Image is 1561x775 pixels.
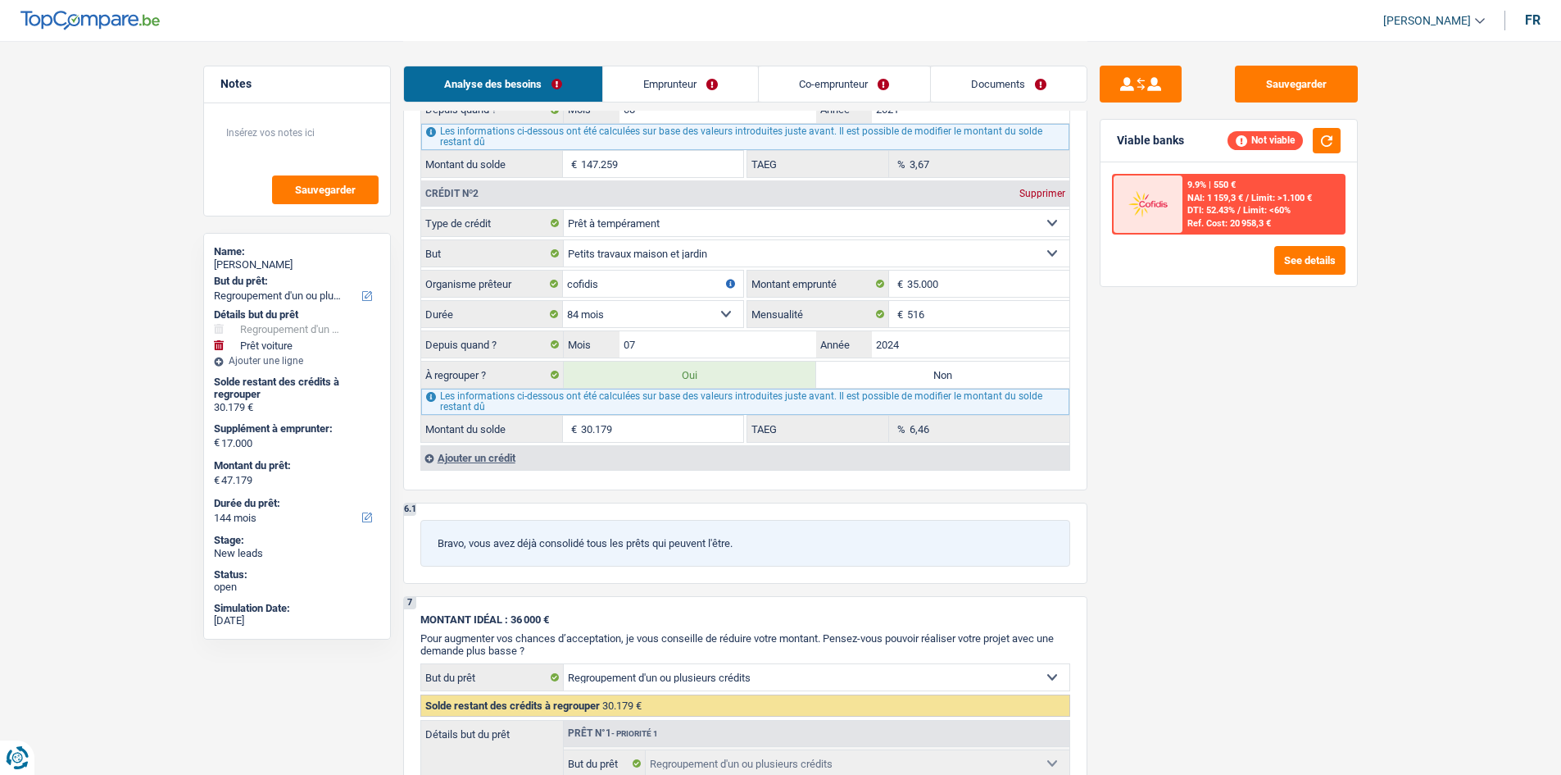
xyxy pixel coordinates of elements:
label: Type de crédit [421,210,564,236]
a: Co-emprunteur [759,66,929,102]
label: À regrouper ? [421,362,564,388]
span: Pour augmenter vos chances d’acceptation, je vous conseille de réduire votre montant. Pensez-vous... [420,632,1054,657]
label: Durée [421,301,563,327]
div: Supprimer [1015,189,1069,198]
label: Non [816,362,1069,388]
h5: Notes [220,77,374,91]
span: € [214,436,220,449]
a: Analyse des besoins [404,66,602,102]
span: Limit: <60% [1243,205,1291,216]
button: See details [1274,246,1345,275]
span: Limit: >1.100 € [1251,193,1312,203]
label: But [421,240,564,267]
input: AAAA [872,331,1069,358]
a: [PERSON_NAME] [1370,7,1485,34]
label: Mensualité [747,301,889,327]
span: € [889,271,907,297]
span: % [889,416,910,442]
div: Ajouter une ligne [214,355,380,367]
label: TAEG [747,151,889,177]
span: DTI: 52.43% [1187,205,1235,216]
div: Not viable [1227,131,1303,149]
span: % [889,151,910,177]
label: Supplément à emprunter: [214,422,377,435]
div: Solde restant des crédits à regrouper [214,376,380,401]
div: Simulation Date: [214,602,380,615]
div: Prêt n°1 [564,728,662,739]
span: NAI: 1 159,3 € [1187,193,1243,203]
a: Documents [931,66,1087,102]
img: Cofidis [1118,189,1178,219]
div: 7 [404,597,416,609]
span: / [1237,205,1241,216]
div: Viable banks [1117,134,1184,148]
span: Sauvegarder [295,185,356,195]
div: Status: [214,568,380,581]
label: But du prêt [421,664,564,691]
div: Crédit nº2 [421,189,483,198]
div: Détails but du prêt [214,308,380,321]
div: 30.179 € [214,401,380,414]
span: [PERSON_NAME] [1383,14,1471,28]
div: Ajouter un crédit [420,445,1069,470]
div: [DATE] [214,614,380,627]
label: Montant du solde [421,151,563,177]
span: € [889,301,907,327]
span: 30.179 € [602,700,642,712]
div: Name: [214,245,380,258]
button: Sauvegarder [1235,66,1358,103]
p: Bravo, vous avez déjà consolidé tous les prêts qui peuvent l'être. [438,537,1053,549]
div: [PERSON_NAME] [214,258,380,271]
div: New leads [214,547,380,560]
div: Les informations ci-dessous ont été calculées sur base des valeurs introduites juste avant. Il es... [421,389,1069,415]
label: Organisme prêteur [421,271,563,297]
label: Montant du prêt: [214,459,377,472]
label: Montant du solde [421,416,563,442]
div: 6.1 [404,504,416,516]
label: Année [816,331,872,358]
label: But du prêt: [214,275,377,288]
a: Emprunteur [603,66,758,102]
span: / [1246,193,1249,203]
span: € [563,416,581,442]
span: € [214,474,220,487]
div: Les informations ci-dessous ont été calculées sur base des valeurs introduites juste avant. Il es... [421,124,1069,150]
img: TopCompare Logo [20,11,160,30]
label: Mois [564,331,619,358]
label: Détails but du prêt [421,721,563,740]
div: open [214,581,380,594]
div: Ref. Cost: 20 958,3 € [1187,218,1271,229]
div: fr [1525,12,1541,28]
button: Sauvegarder [272,176,379,204]
span: - Priorité 1 [611,729,658,738]
label: Durée du prêt: [214,497,377,510]
span: MONTANT IDÉAL : 36 000 € [420,613,549,626]
label: TAEG [747,416,889,442]
label: Montant emprunté [747,271,889,297]
span: Solde restant des crédits à regrouper [425,700,600,712]
label: Depuis quand ? [421,331,564,358]
label: Oui [564,362,817,388]
div: 9.9% | 550 € [1187,180,1236,190]
span: € [563,151,581,177]
input: MM [619,331,817,358]
div: Stage: [214,534,380,547]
